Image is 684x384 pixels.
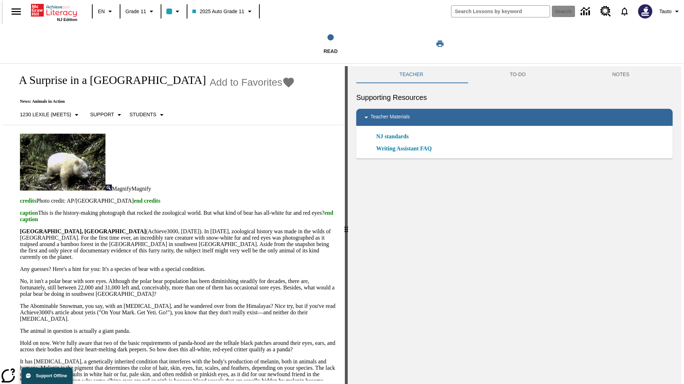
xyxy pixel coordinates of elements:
[376,132,413,141] a: NJ standards
[615,2,634,21] a: Notifications
[90,111,114,118] p: Support
[17,108,84,121] button: Select Lexile, 1230 Lexile (Meets)
[209,77,282,88] span: Add to Favorites
[192,8,244,15] span: 2025 Auto Grade 11
[20,266,336,272] p: Any guesses? Here's a hint for you: It's a species of bear with a special condition.
[125,8,146,15] span: Grade 11
[376,144,436,153] a: Writing Assistant FAQ
[657,5,684,18] button: Profile/Settings
[31,2,77,22] div: Home
[20,111,71,118] p: 1230 Lexile (Meets)
[20,303,336,322] p: The Abominable Snowman, you say, with an [MEDICAL_DATA], and he wandered over from the Himalayas?...
[356,66,673,83] div: Instructional Panel Tabs
[112,186,131,192] span: Magnify
[129,111,156,118] p: Students
[20,340,336,353] p: Hold on now. We're fully aware that two of the basic requirements of panda-hood are the telltale ...
[20,210,336,223] p: This is the history-making photograph that rocked the zoological world. But what kind of bear has...
[20,210,38,216] span: caption
[634,2,657,21] button: Select a new avatar
[348,66,681,384] div: activity
[596,2,615,21] a: Resource Center, Will open in new tab
[123,5,159,18] button: Grade: Grade 11, Select a grade
[6,1,27,22] button: Open side menu
[20,278,336,297] p: No, it isn't a polar bear with sore eyes. Although the polar bear population has been diminishing...
[190,5,256,18] button: Class: 2025 Auto Grade 11, Select your class
[569,66,673,83] button: NOTES
[345,66,348,384] div: Press Enter or Spacebar and then press right and left arrow keys to move the slider
[20,198,336,204] p: Photo credit: AP/[GEOGRAPHIC_DATA]
[21,368,73,384] button: Support Offline
[105,185,112,191] img: Magnify
[11,99,295,104] p: News: Animals in Action
[36,373,67,378] span: Support Offline
[659,8,672,15] span: Tauto
[20,228,336,260] p: (Achieve3000, [DATE]). In [DATE], zoological history was made in the wilds of [GEOGRAPHIC_DATA]. ...
[20,198,36,204] span: credits
[20,228,146,234] strong: [GEOGRAPHIC_DATA], [GEOGRAPHIC_DATA]
[126,108,169,121] button: Select Student
[576,2,596,21] a: Data Center
[238,24,423,63] button: Read step 1 of 1
[323,48,338,54] span: Read
[356,92,673,103] h6: Supporting Resources
[134,198,160,204] span: end credits
[370,113,410,122] p: Teacher Materials
[95,5,118,18] button: Language: EN, Select a language
[20,210,333,222] span: end caption
[638,4,652,18] img: Avatar
[356,66,467,83] button: Teacher
[131,186,151,192] span: Magnify
[467,66,569,83] button: TO-DO
[164,5,185,18] button: Class color is light blue. Change class color
[57,17,77,22] span: NJ Edition
[209,76,295,89] button: Add to Favorites - A Surprise in a Bamboo Forest
[429,37,451,50] button: Print
[451,6,550,17] input: search field
[3,66,345,380] div: reading
[87,108,126,121] button: Scaffolds, Support
[20,328,336,334] p: The animal in question is actually a giant panda.
[98,8,105,15] span: EN
[356,109,673,126] div: Teacher Materials
[11,74,206,87] h1: A Surprise in a [GEOGRAPHIC_DATA]
[20,134,105,191] img: albino pandas in China are sometimes mistaken for polar bears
